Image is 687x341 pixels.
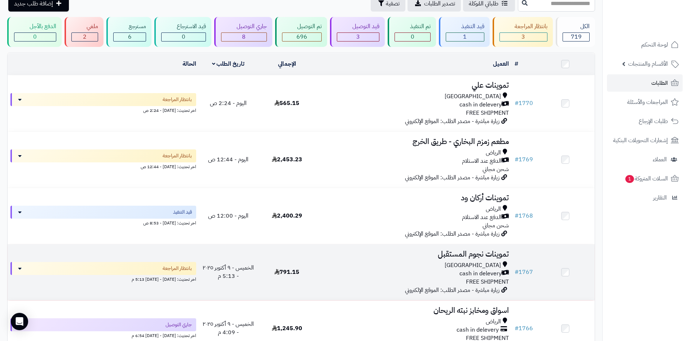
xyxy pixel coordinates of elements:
[319,306,509,315] h3: اسواق ومخابز نبته الريحان
[515,324,533,333] a: #1766
[272,324,302,333] span: 1,245.90
[486,149,501,157] span: الرياض
[153,17,213,47] a: قيد الاسترجاع 0
[627,97,668,107] span: المراجعات والأسئلة
[83,32,87,41] span: 2
[14,33,56,41] div: 0
[515,99,533,108] a: #1770
[607,189,683,206] a: التقارير
[405,117,499,126] span: زيارة مباشرة - مصدر الطلب: الموقع الإلكتروني
[462,157,502,165] span: الدفع عند الاستلام
[221,33,267,41] div: 8
[163,265,192,272] span: بانتظار المراجعة
[210,99,247,108] span: اليوم - 2:24 ص
[651,78,668,88] span: الطلبات
[72,33,98,41] div: 2
[445,261,501,270] span: [GEOGRAPHIC_DATA]
[515,268,533,276] a: #1767
[10,219,196,226] div: اخر تحديث: [DATE] - 8:53 ص
[272,211,302,220] span: 2,400.29
[653,154,667,165] span: العملاء
[10,331,196,339] div: اخر تحديث: [DATE] - [DATE] 6:54 م
[105,17,153,47] a: مسترجع 6
[607,36,683,53] a: لوحة التحكم
[437,17,491,47] a: قيد التنفيذ 1
[282,22,322,31] div: تم التوصيل
[446,33,484,41] div: 1
[208,211,248,220] span: اليوم - 12:00 ص
[272,155,302,164] span: 2,453.23
[203,263,254,280] span: الخميس - ٩ أكتوبر ٢٠٢٥ - 5:13 م
[411,32,414,41] span: 0
[213,17,274,47] a: جاري التوصيل 8
[446,22,484,31] div: قيد التنفيذ
[63,17,105,47] a: ملغي 2
[405,286,499,294] span: زيارة مباشرة - مصدر الطلب: الموقع الإلكتروني
[161,22,206,31] div: قيد الاسترجاع
[319,81,509,89] h3: تموينات علي
[499,22,548,31] div: بانتظار المراجعة
[607,132,683,149] a: إشعارات التحويلات البنكية
[571,32,582,41] span: 719
[639,116,668,126] span: طلبات الإرجاع
[212,60,245,68] a: تاريخ الطلب
[515,324,519,333] span: #
[491,17,555,47] a: بانتظار المراجعة 3
[337,22,379,31] div: قيد التوصيل
[6,17,63,47] a: الدفع بالآجل 0
[459,101,502,109] span: cash in delevery
[607,151,683,168] a: العملاء
[386,17,437,47] a: تم التنفيذ 0
[128,32,132,41] span: 6
[182,60,196,68] a: الحالة
[613,135,668,145] span: إشعارات التحويلات البنكية
[563,22,590,31] div: الكل
[395,22,431,31] div: تم التنفيذ
[641,40,668,50] span: لوحة التحكم
[466,277,509,286] span: FREE SHIPMENT
[114,33,146,41] div: 6
[162,33,206,41] div: 0
[515,60,518,68] a: #
[203,320,254,337] span: الخميس - ٩ أكتوبر ٢٠٢٥ - 4:09 م
[10,162,196,170] div: اخر تحديث: [DATE] - 12:44 ص
[11,313,28,330] div: Open Intercom Messenger
[113,22,146,31] div: مسترجع
[625,175,634,183] span: 1
[500,33,547,41] div: 3
[274,268,299,276] span: 791.15
[483,165,509,174] span: شحن مجاني
[14,22,56,31] div: الدفع بالآجل
[607,170,683,187] a: السلات المتروكة1
[515,99,519,108] span: #
[486,318,501,326] span: الرياض
[515,155,519,164] span: #
[274,17,329,47] a: تم التوصيل 696
[329,17,386,47] a: قيد التوصيل 3
[483,221,509,230] span: شحن مجاني
[405,173,499,182] span: زيارة مباشرة - مصدر الطلب: الموقع الإلكتروني
[459,270,502,278] span: cash in delevery
[486,205,501,213] span: الرياض
[653,193,667,203] span: التقارير
[356,32,360,41] span: 3
[554,17,596,47] a: الكل719
[278,60,296,68] a: الإجمالي
[628,59,668,69] span: الأقسام والمنتجات
[10,275,196,283] div: اخر تحديث: [DATE] - [DATE] 5:13 م
[515,268,519,276] span: #
[242,32,246,41] span: 8
[463,32,467,41] span: 1
[515,211,533,220] a: #1768
[10,106,196,114] div: اخر تحديث: [DATE] - 2:24 ص
[337,33,379,41] div: 3
[319,137,509,146] h3: مطعم زمزم البخاري - طريق الخرج
[625,174,668,184] span: السلات المتروكة
[163,96,192,103] span: بانتظار المراجعة
[607,74,683,92] a: الطلبات
[607,113,683,130] a: طلبات الإرجاع
[173,209,192,216] span: قيد التنفيذ
[208,155,248,164] span: اليوم - 12:44 ص
[515,211,519,220] span: #
[405,229,499,238] span: زيارة مباشرة - مصدر الطلب: الموقع الإلكتروني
